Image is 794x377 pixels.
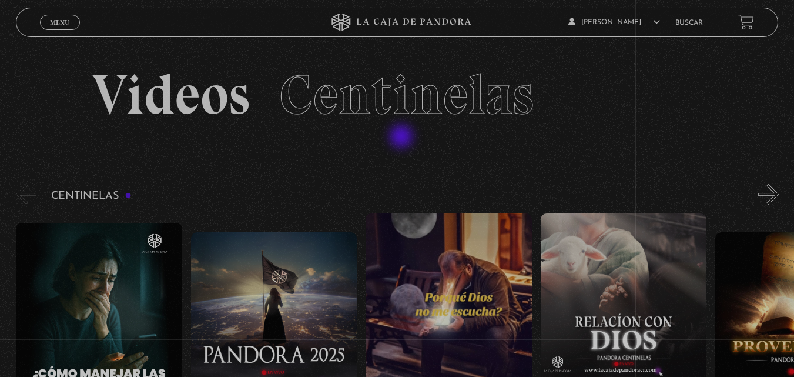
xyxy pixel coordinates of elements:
[568,19,660,26] span: [PERSON_NAME]
[738,14,754,30] a: View your shopping cart
[16,184,36,205] button: Previous
[92,67,702,123] h2: Videos
[758,184,779,205] button: Next
[675,19,703,26] a: Buscar
[279,61,534,128] span: Centinelas
[46,29,73,37] span: Cerrar
[50,19,69,26] span: Menu
[51,191,132,202] h3: Centinelas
